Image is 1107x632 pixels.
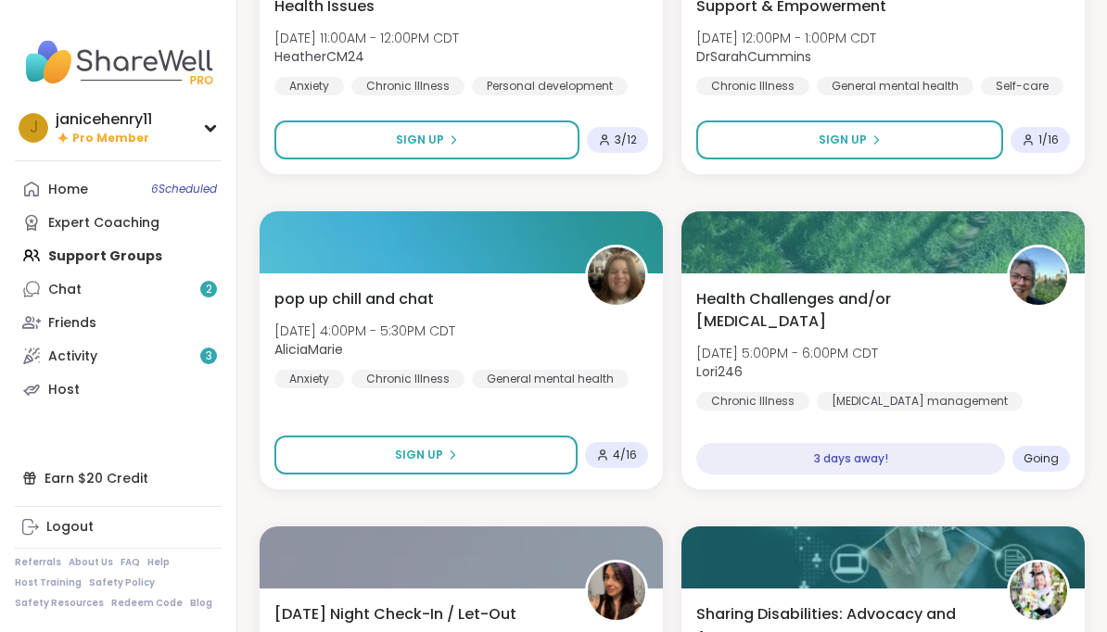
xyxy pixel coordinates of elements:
span: [DATE] 12:00PM - 1:00PM CDT [696,29,876,47]
b: DrSarahCummins [696,47,811,66]
div: Expert Coaching [48,214,159,233]
span: 3 [206,348,212,364]
a: About Us [69,556,113,569]
a: Home6Scheduled [15,172,222,206]
span: 3 / 12 [615,133,637,147]
div: Chronic Illness [696,392,809,411]
span: Health Challenges and/or [MEDICAL_DATA] [696,288,986,333]
span: [DATE] 5:00PM - 6:00PM CDT [696,344,878,362]
a: Help [147,556,170,569]
b: Lori246 [696,362,743,381]
a: FAQ [121,556,140,569]
a: Host [15,373,222,406]
div: Chat [48,281,82,299]
div: Chronic Illness [351,370,464,388]
span: Sign Up [396,132,444,148]
button: Sign Up [696,120,1003,159]
div: Activity [48,348,97,366]
span: Pro Member [72,131,149,146]
a: Expert Coaching [15,206,222,239]
button: Sign Up [274,436,578,474]
span: pop up chill and chat [274,288,434,310]
div: janicehenry11 [56,109,152,130]
div: Anxiety [274,370,344,388]
span: 6 Scheduled [151,182,217,196]
a: Host Training [15,576,82,589]
a: Blog [190,597,212,610]
span: j [30,116,38,140]
img: JollyJessie38 [1010,562,1067,620]
a: Activity3 [15,339,222,373]
div: Anxiety [274,77,344,95]
a: Chat2 [15,272,222,306]
span: 2 [206,282,212,297]
img: ShareWell Nav Logo [15,30,222,95]
div: General mental health [472,370,629,388]
a: Logout [15,511,222,544]
div: Home [48,181,88,199]
span: Sign Up [819,132,867,148]
div: General mental health [817,77,973,95]
a: Redeem Code [111,597,183,610]
b: HeatherCM24 [274,47,364,66]
div: Chronic Illness [351,77,464,95]
a: Safety Resources [15,597,104,610]
span: 4 / 16 [613,448,637,462]
span: [DATE] 4:00PM - 5:30PM CDT [274,322,455,340]
div: Personal development [472,77,628,95]
div: Earn $20 Credit [15,461,222,495]
div: 3 days away! [696,443,1005,474]
b: AliciaMarie [274,340,343,359]
span: [DATE] Night Check-In / Let-Out [274,603,516,626]
a: Safety Policy [89,576,155,589]
div: Chronic Illness [696,77,809,95]
div: Self-care [981,77,1063,95]
a: Referrals [15,556,61,569]
img: jjmyers [588,562,645,620]
span: [DATE] 11:00AM - 12:00PM CDT [274,29,459,47]
img: Lori246 [1010,247,1067,305]
span: Going [1024,451,1059,466]
div: Logout [46,518,94,537]
div: Friends [48,314,96,333]
span: 1 / 16 [1038,133,1059,147]
div: [MEDICAL_DATA] management [817,392,1023,411]
button: Sign Up [274,120,579,159]
img: AliciaMarie [588,247,645,305]
a: Friends [15,306,222,339]
div: Host [48,381,80,399]
span: Sign Up [395,447,443,463]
